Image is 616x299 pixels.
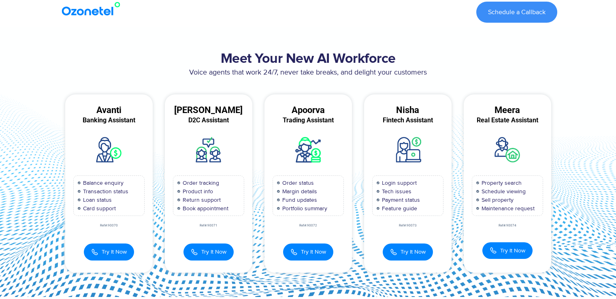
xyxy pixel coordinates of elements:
[81,196,112,204] span: Loan status
[280,204,327,213] span: Portfolio summary
[165,117,252,124] div: D2C Assistant
[301,248,326,256] span: Try It Now
[280,196,317,204] span: Fund updates
[480,196,514,204] span: Sell property
[264,107,352,114] div: Apoorva
[290,248,298,256] img: Call Icon
[81,187,128,196] span: Transaction status
[280,187,317,196] span: Margin details
[181,204,228,213] span: Book appointment
[81,204,116,213] span: Card support
[364,224,452,227] div: Ref#:90073
[490,247,497,254] img: Call Icon
[464,117,551,124] div: Real Estate Assistant
[364,107,452,114] div: Nisha
[380,179,417,187] span: Login support
[264,117,352,124] div: Trading Assistant
[482,242,533,259] button: Try It Now
[488,9,546,15] span: Schedule a Callback
[65,117,153,124] div: Banking Assistant
[264,224,352,227] div: Ref#:90072
[380,196,420,204] span: Payment status
[91,248,98,256] img: Call Icon
[390,248,397,256] img: Call Icon
[181,196,221,204] span: Return support
[280,179,314,187] span: Order status
[181,187,213,196] span: Product info
[464,107,551,114] div: Meera
[401,248,426,256] span: Try It Now
[380,204,417,213] span: Feature guide
[480,187,526,196] span: Schedule viewing
[464,224,551,227] div: Ref#:90074
[59,67,557,78] p: Voice agents that work 24/7, never take breaks, and delight your customers
[65,107,153,114] div: Avanti
[283,243,333,261] button: Try It Now
[480,204,535,213] span: Maintenance request
[500,246,525,255] span: Try It Now
[84,243,134,261] button: Try It Now
[165,107,252,114] div: [PERSON_NAME]
[81,179,124,187] span: Balance enquiry
[201,248,226,256] span: Try It Now
[480,179,522,187] span: Property search
[165,224,252,227] div: Ref#:90071
[181,179,219,187] span: Order tracking
[383,243,433,261] button: Try It Now
[191,248,198,256] img: Call Icon
[59,51,557,67] h2: Meet Your New AI Workforce
[380,187,411,196] span: Tech issues
[183,243,234,261] button: Try It Now
[476,2,557,23] a: Schedule a Callback
[364,117,452,124] div: Fintech Assistant
[102,248,127,256] span: Try It Now
[65,224,153,227] div: Ref#:90070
